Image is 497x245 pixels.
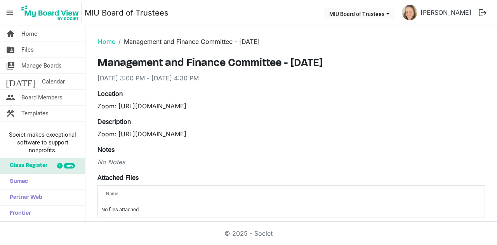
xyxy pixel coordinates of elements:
a: [PERSON_NAME] [417,5,474,20]
span: Name [106,191,118,196]
span: Home [21,26,37,42]
span: Files [21,42,34,57]
span: home [6,26,15,42]
label: Attached Files [97,173,139,182]
span: Frontier [6,206,31,221]
span: switch_account [6,58,15,73]
span: folder_shared [6,42,15,57]
span: Glass Register [6,158,47,174]
span: [DATE] [6,74,36,89]
img: My Board View Logo [19,3,82,23]
a: MIU Board of Trustees [85,5,169,21]
button: logout [474,5,491,21]
label: Location [97,89,123,98]
span: Partner Web [6,190,42,205]
span: Zoom: [URL][DOMAIN_NAME] [97,130,186,138]
span: Manage Boards [21,58,62,73]
a: Home [98,38,115,45]
label: Description [97,117,131,126]
a: My Board View Logo [19,3,85,23]
span: Templates [21,106,49,121]
span: Board Members [21,90,63,105]
h3: Management and Finance Committee - [DATE] [97,57,485,70]
div: new [64,163,75,169]
button: MIU Board of Trustees dropdownbutton [324,8,394,19]
div: No Notes [97,157,485,167]
span: people [6,90,15,105]
span: Calendar [42,74,65,89]
li: Management and Finance Committee - [DATE] [115,37,260,46]
img: Y2IHeg6M6K6AWdlx1KetVK_Ay7hFgCZsUKfXsDQV6bwfEtvY7JvX8fnCoT1G0lSJJDTXBVDk-GCWhybeRJuv8Q_thumb.png [402,5,417,20]
span: construction [6,106,15,121]
label: Notes [97,145,115,154]
span: Societ makes exceptional software to support nonprofits. [3,131,82,154]
span: Sumac [6,174,28,189]
div: [DATE] 3:00 PM - [DATE] 4:30 PM [97,73,485,83]
td: No files attached [98,202,485,217]
div: Zoom: [URL][DOMAIN_NAME] [97,101,485,111]
a: © 2025 - Societ [224,229,273,237]
span: menu [2,5,17,20]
